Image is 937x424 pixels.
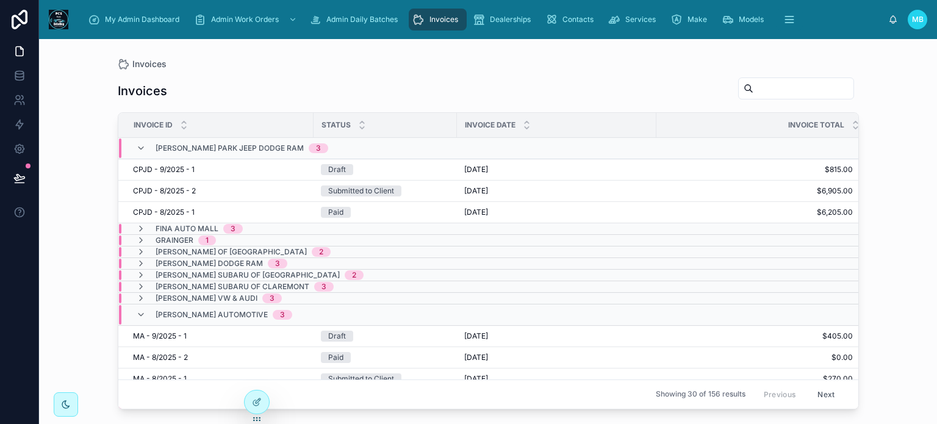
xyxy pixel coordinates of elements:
a: Draft [321,331,450,342]
span: Invoice ID [134,120,173,130]
a: MA - 8/2025 - 1 [133,374,306,384]
a: $6,905.00 [657,186,853,196]
span: MA - 8/2025 - 2 [133,353,188,362]
div: Submitted to Client [328,185,394,196]
a: Models [718,9,772,31]
span: Admin Daily Batches [326,15,398,24]
span: [DATE] [464,207,488,217]
a: Dealerships [469,9,539,31]
a: [DATE] [464,353,649,362]
div: 1 [206,235,209,245]
div: 3 [275,259,280,268]
span: Invoice Date [465,120,515,130]
div: 3 [316,143,321,153]
a: Services [605,9,664,31]
a: $270.00 [657,374,853,384]
a: [DATE] [464,374,649,384]
span: MA - 9/2025 - 1 [133,331,187,341]
span: [PERSON_NAME] Automotive [156,310,268,320]
div: Paid [328,207,343,218]
a: [DATE] [464,186,649,196]
span: MB [912,15,924,24]
span: [PERSON_NAME] Subaru of Claremont [156,282,309,292]
span: [DATE] [464,165,488,174]
a: Submitted to Client [321,373,450,384]
a: [DATE] [464,165,649,174]
a: [DATE] [464,331,649,341]
img: App logo [49,10,68,29]
span: CPJD - 8/2025 - 1 [133,207,195,217]
a: Invoices [409,9,467,31]
a: [DATE] [464,207,649,217]
span: Fina Auto Mall [156,224,218,234]
span: [DATE] [464,186,488,196]
span: CPJD - 9/2025 - 1 [133,165,195,174]
span: [DATE] [464,331,488,341]
span: [PERSON_NAME] Subaru of [GEOGRAPHIC_DATA] [156,270,340,280]
div: 3 [231,224,235,234]
span: Services [625,15,656,24]
a: Admin Daily Batches [306,9,406,31]
span: Invoices [132,58,167,70]
a: Paid [321,207,450,218]
span: [PERSON_NAME] Dodge Ram [156,259,263,268]
span: My Admin Dashboard [105,15,179,24]
a: Draft [321,164,450,175]
span: Invoice Total [788,120,844,130]
button: Next [809,385,843,404]
div: 3 [321,282,326,292]
a: Admin Work Orders [190,9,303,31]
span: CPJD - 8/2025 - 2 [133,186,196,196]
span: Showing 30 of 156 results [656,390,745,400]
span: Status [321,120,351,130]
div: Submitted to Client [328,373,394,384]
a: Make [667,9,716,31]
span: Admin Work Orders [211,15,279,24]
span: [PERSON_NAME] Park Jeep Dodge Ram [156,143,304,153]
span: Dealerships [490,15,531,24]
span: [PERSON_NAME] of [GEOGRAPHIC_DATA] [156,247,307,257]
a: CPJD - 9/2025 - 1 [133,165,306,174]
div: Draft [328,331,346,342]
span: Contacts [562,15,594,24]
a: $6,205.00 [657,207,853,217]
div: 3 [270,293,275,303]
a: $0.00 [657,353,853,362]
a: CPJD - 8/2025 - 1 [133,207,306,217]
div: Draft [328,164,346,175]
span: Grainger [156,235,193,245]
a: MA - 8/2025 - 2 [133,353,306,362]
h1: Invoices [118,82,167,99]
span: [DATE] [464,353,488,362]
a: $815.00 [657,165,853,174]
div: 2 [352,270,356,280]
a: My Admin Dashboard [84,9,188,31]
a: Paid [321,352,450,363]
a: $405.00 [657,331,853,341]
div: scrollable content [78,6,888,33]
div: Paid [328,352,343,363]
span: Make [687,15,707,24]
span: MA - 8/2025 - 1 [133,374,187,384]
div: 3 [280,310,285,320]
span: [DATE] [464,374,488,384]
span: [PERSON_NAME] VW & Audi [156,293,257,303]
a: CPJD - 8/2025 - 2 [133,186,306,196]
a: MA - 9/2025 - 1 [133,331,306,341]
span: Invoices [429,15,458,24]
a: Submitted to Client [321,185,450,196]
span: Models [739,15,764,24]
a: Contacts [542,9,602,31]
a: Invoices [118,58,167,70]
div: 2 [319,247,323,257]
